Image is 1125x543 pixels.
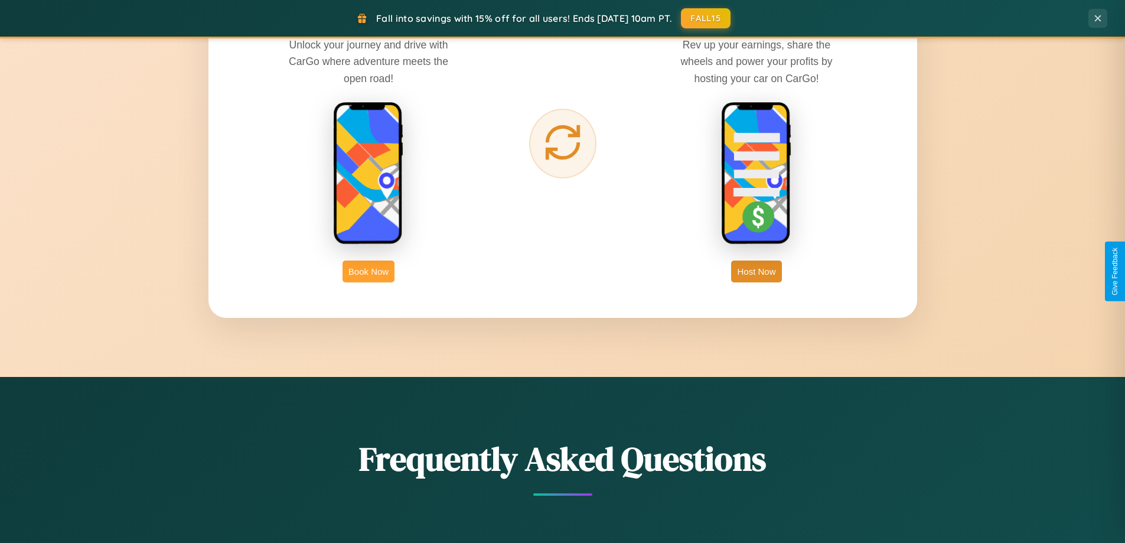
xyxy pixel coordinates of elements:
p: Rev up your earnings, share the wheels and power your profits by hosting your car on CarGo! [668,37,845,86]
div: Give Feedback [1111,248,1119,295]
button: FALL15 [681,8,731,28]
h2: Frequently Asked Questions [208,436,917,482]
button: Host Now [731,261,781,282]
span: Fall into savings with 15% off for all users! Ends [DATE] 10am PT. [376,12,672,24]
img: host phone [721,102,792,246]
img: rent phone [333,102,404,246]
button: Book Now [343,261,394,282]
p: Unlock your journey and drive with CarGo where adventure meets the open road! [280,37,457,86]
